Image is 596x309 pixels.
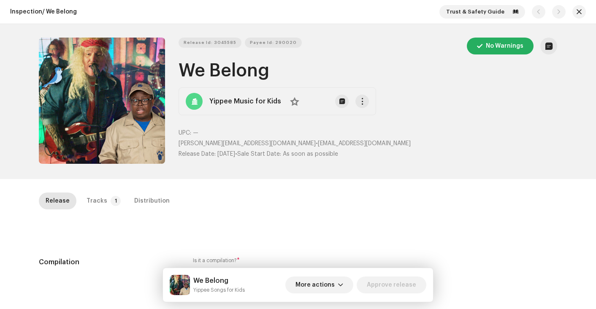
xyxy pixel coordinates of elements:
[184,34,236,51] span: Release Id: 3045585
[39,257,179,267] h5: Compilation
[367,276,416,293] span: Approve release
[193,257,403,264] label: Is it a compilation?
[179,141,316,146] span: [PERSON_NAME][EMAIL_ADDRESS][DOMAIN_NAME]
[193,130,198,136] span: —
[237,151,281,157] span: Sale Start Date:
[250,34,297,51] span: Payee Id: 290020
[295,276,335,293] span: More actions
[179,61,557,81] h1: We Belong
[357,276,426,293] button: Approve release
[179,130,191,136] span: UPC:
[285,276,353,293] button: More actions
[179,151,216,157] span: Release Date:
[179,139,557,148] p: •
[179,151,237,157] span: •
[209,96,281,106] strong: Yippee Music for Kids
[193,276,245,286] h5: We Belong
[318,141,411,146] span: [EMAIL_ADDRESS][DOMAIN_NAME]
[179,38,241,48] button: Release Id: 3045585
[217,151,235,157] span: [DATE]
[245,38,302,48] button: Payee Id: 290020
[193,286,245,294] small: We Belong
[134,192,170,209] div: Distribution
[283,151,338,157] span: As soon as possible
[170,275,190,295] img: 2ef283d2-8592-4c75-8420-f6594d094030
